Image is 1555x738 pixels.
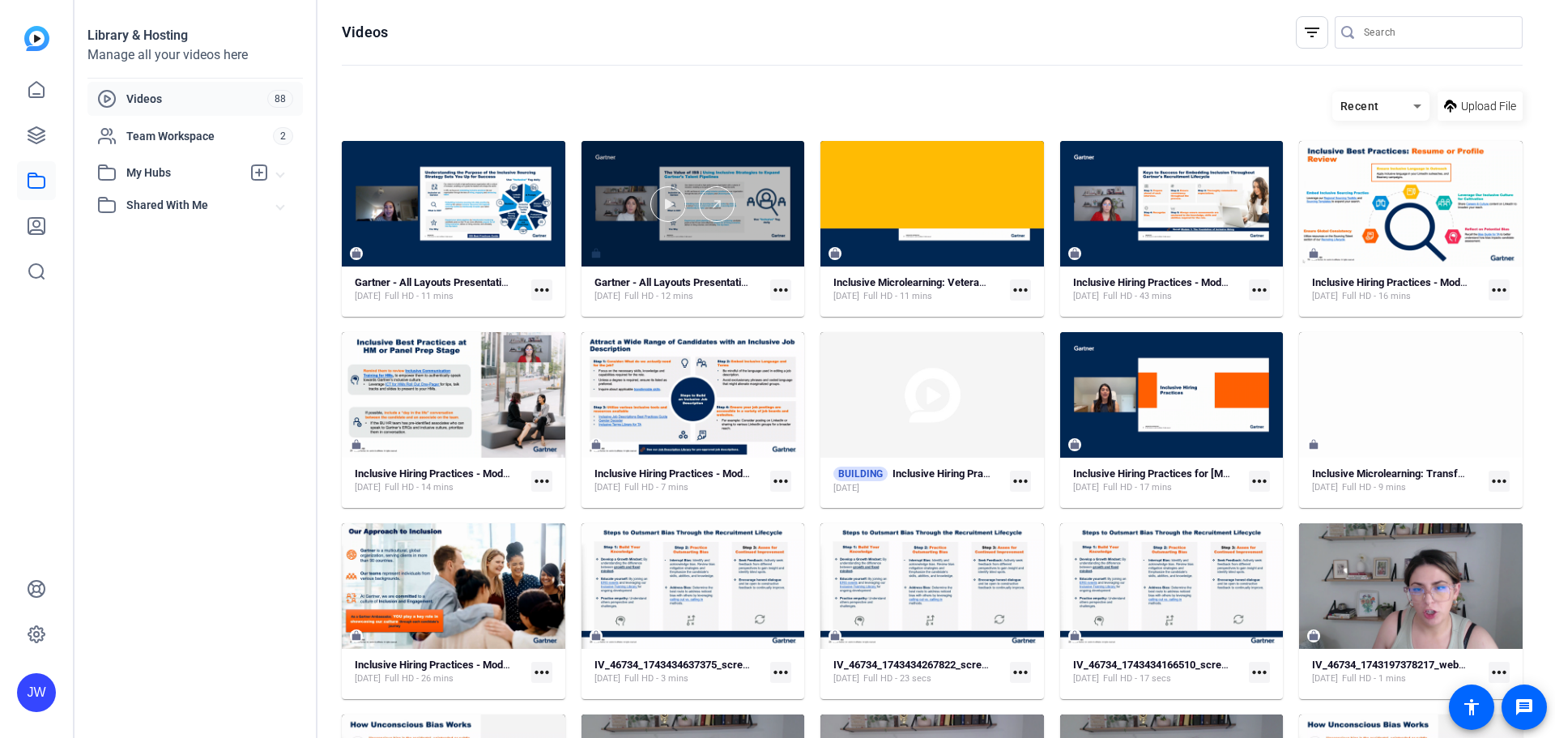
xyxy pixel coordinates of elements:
[833,672,859,685] span: [DATE]
[893,467,1063,480] strong: Inclusive Hiring Practices - Module 2
[833,276,1068,288] strong: Inclusive Microlearning: Veterans Guidance for TA
[126,128,273,144] span: Team Workspace
[355,672,381,685] span: [DATE]
[594,672,620,685] span: [DATE]
[594,659,754,671] strong: IV_46734_1743434637375_screen
[355,481,381,494] span: [DATE]
[1249,662,1270,683] mat-icon: more_horiz
[770,662,791,683] mat-icon: more_horiz
[1312,672,1338,685] span: [DATE]
[624,481,688,494] span: Full HD - 7 mins
[355,276,552,288] strong: Gartner - All Layouts Presentation (51271)
[355,467,525,494] a: Inclusive Hiring Practices - Module 2[DATE]Full HD - 14 mins
[1312,276,1482,303] a: Inclusive Hiring Practices - Module 2[DATE]Full HD - 16 mins
[1312,276,1482,288] strong: Inclusive Hiring Practices - Module 2
[1342,481,1406,494] span: Full HD - 9 mins
[624,672,688,685] span: Full HD - 3 mins
[1364,23,1510,42] input: Search
[126,91,267,107] span: Videos
[1312,290,1338,303] span: [DATE]
[126,164,241,181] span: My Hubs
[833,290,859,303] span: [DATE]
[87,45,303,65] div: Manage all your videos here
[273,127,293,145] span: 2
[594,659,765,685] a: IV_46734_1743434637375_screen[DATE]Full HD - 3 mins
[385,481,454,494] span: Full HD - 14 mins
[594,276,765,303] a: Gartner - All Layouts Presentation (51269)[DATE]Full HD - 12 mins
[594,467,765,480] strong: Inclusive Hiring Practices - Module 2
[594,467,765,494] a: Inclusive Hiring Practices - Module 2[DATE]Full HD - 7 mins
[833,467,1003,495] a: BUILDINGInclusive Hiring Practices - Module 2[DATE]
[833,467,888,481] span: BUILDING
[1302,23,1322,42] mat-icon: filter_list
[1073,276,1243,303] a: Inclusive Hiring Practices - Module 2[DATE]Full HD - 43 mins
[833,482,859,495] span: [DATE]
[531,471,552,492] mat-icon: more_horiz
[863,290,932,303] span: Full HD - 11 mins
[1073,672,1099,685] span: [DATE]
[1312,467,1515,480] strong: Inclusive Microlearning: Transferable Skills
[1010,279,1031,301] mat-icon: more_horiz
[770,279,791,301] mat-icon: more_horiz
[594,276,791,288] strong: Gartner - All Layouts Presentation (51269)
[1342,290,1411,303] span: Full HD - 16 mins
[355,659,525,671] strong: Inclusive Hiring Practices - Module 1
[833,659,1003,685] a: IV_46734_1743434267822_screen[DATE]Full HD - 23 secs
[1489,471,1510,492] mat-icon: more_horiz
[1103,672,1171,685] span: Full HD - 17 secs
[1103,481,1172,494] span: Full HD - 17 mins
[385,290,454,303] span: Full HD - 11 mins
[1312,467,1482,494] a: Inclusive Microlearning: Transferable Skills[DATE]Full HD - 9 mins
[833,659,993,671] strong: IV_46734_1743434267822_screen
[1010,662,1031,683] mat-icon: more_horiz
[1249,279,1270,301] mat-icon: more_horiz
[1103,290,1172,303] span: Full HD - 43 mins
[87,189,303,221] mat-expansion-panel-header: Shared With Me
[863,672,931,685] span: Full HD - 23 secs
[1010,471,1031,492] mat-icon: more_horiz
[1312,659,1482,685] a: IV_46734_1743197378217_webcam[DATE]Full HD - 1 mins
[1462,697,1481,717] mat-icon: accessibility
[1073,276,1243,288] strong: Inclusive Hiring Practices - Module 2
[833,276,1003,303] a: Inclusive Microlearning: Veterans Guidance for TA[DATE]Full HD - 11 mins
[1312,481,1338,494] span: [DATE]
[355,467,525,480] strong: Inclusive Hiring Practices - Module 2
[126,197,277,214] span: Shared With Me
[1073,467,1243,494] a: Inclusive Hiring Practices for [MEDICAL_DATA] - Module 1[DATE]Full HD - 17 mins
[355,290,381,303] span: [DATE]
[531,662,552,683] mat-icon: more_horiz
[1073,481,1099,494] span: [DATE]
[1515,697,1534,717] mat-icon: message
[1073,659,1233,671] strong: IV_46734_1743434166510_screen
[1438,92,1523,121] button: Upload File
[87,26,303,45] div: Library & Hosting
[624,290,693,303] span: Full HD - 12 mins
[1312,659,1479,671] strong: IV_46734_1743197378217_webcam
[1073,467,1344,480] strong: Inclusive Hiring Practices for [MEDICAL_DATA] - Module 1
[355,659,525,685] a: Inclusive Hiring Practices - Module 1[DATE]Full HD - 26 mins
[385,672,454,685] span: Full HD - 26 mins
[1073,290,1099,303] span: [DATE]
[17,673,56,712] div: JW
[594,290,620,303] span: [DATE]
[531,279,552,301] mat-icon: more_horiz
[1340,100,1379,113] span: Recent
[770,471,791,492] mat-icon: more_horiz
[1489,662,1510,683] mat-icon: more_horiz
[355,276,525,303] a: Gartner - All Layouts Presentation (51271)[DATE]Full HD - 11 mins
[1073,659,1243,685] a: IV_46734_1743434166510_screen[DATE]Full HD - 17 secs
[1489,279,1510,301] mat-icon: more_horiz
[1342,672,1406,685] span: Full HD - 1 mins
[24,26,49,51] img: blue-gradient.svg
[267,90,293,108] span: 88
[87,156,303,189] mat-expansion-panel-header: My Hubs
[594,481,620,494] span: [DATE]
[1249,471,1270,492] mat-icon: more_horiz
[342,23,388,42] h1: Videos
[1461,98,1516,115] span: Upload File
